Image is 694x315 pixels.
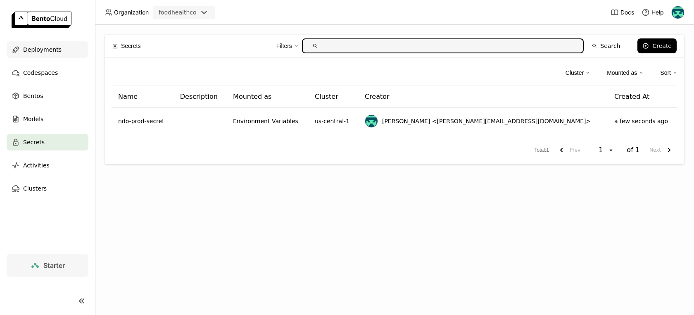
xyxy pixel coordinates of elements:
[553,143,584,157] button: previous page. current page 1 of 1
[7,157,88,174] a: Activities
[7,180,88,197] a: Clusters
[358,86,608,108] th: Creator
[365,115,378,127] img: Daniel Farias
[226,108,308,134] td: Environment Variables
[382,117,591,125] span: [PERSON_NAME] <[PERSON_NAME][EMAIL_ADDRESS][DOMAIN_NAME]>
[660,68,671,77] div: Sort
[566,64,590,81] div: Cluster
[7,111,88,127] a: Models
[7,64,88,81] a: Codespaces
[23,68,58,78] span: Codespaces
[587,38,625,53] button: Search
[642,8,664,17] div: Help
[23,184,47,193] span: Clusters
[23,137,45,147] span: Secrets
[276,37,299,55] div: Filters
[118,117,164,125] a: ndo-prod-secret
[535,146,549,154] span: Total : 1
[660,64,677,81] div: Sort
[620,9,634,16] span: Docs
[7,134,88,150] a: Secrets
[112,86,173,108] th: Name
[23,45,62,55] span: Deployments
[43,261,65,270] span: Starter
[608,147,614,153] svg: open
[607,64,644,81] div: Mounted as
[23,160,50,170] span: Activities
[173,86,226,108] th: Description
[7,88,88,104] a: Bentos
[12,12,71,28] img: logo
[596,146,608,154] div: 1
[611,8,634,17] a: Docs
[23,91,43,101] span: Bentos
[672,6,684,19] img: Daniel Farias
[276,41,292,50] div: Filters
[114,9,149,16] span: Organization
[651,9,664,16] span: Help
[646,143,677,157] button: next page. current page 1 of 1
[308,108,358,134] td: us-central-1
[7,254,88,277] a: Starter
[226,86,308,108] th: Mounted as
[7,41,88,58] a: Deployments
[614,118,668,124] span: a few seconds ago
[627,146,639,154] span: of 1
[608,86,677,108] th: Created At
[159,8,197,17] div: foodhealthco
[308,86,358,108] th: Cluster
[607,68,637,77] div: Mounted as
[121,41,140,50] span: Secrets
[652,43,672,49] div: Create
[23,114,43,124] span: Models
[566,68,584,77] div: Cluster
[637,38,677,53] button: Create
